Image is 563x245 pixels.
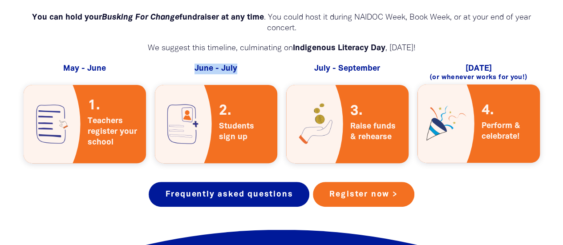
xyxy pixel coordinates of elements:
[482,120,533,142] span: Perform & celebrate!
[155,85,212,163] img: raisley-icons-student-register-png-4ab5c4.png
[63,65,106,72] span: May - June
[466,65,492,72] span: [DATE]
[24,12,540,34] p: . You could host it during NAIDOC Week, Book Week, or at your end of year concert.
[194,65,237,72] span: June - July
[32,14,102,21] strong: You can hold your
[88,116,139,148] span: Teachers register your school
[293,44,385,52] strong: Indigenous Literacy Day
[313,182,414,207] a: Register now >
[102,14,179,21] em: Busking For Change
[286,85,343,163] img: raisley-icons-donate-png-d2cf9a.png
[430,74,527,80] span: (or whenever works for you!)
[24,43,540,54] p: We suggest this timeline, culminating on , [DATE]!
[417,84,474,163] img: raisley-icons-celebrate-png-d9ba48.png
[155,85,277,163] a: Students sign up
[24,85,146,163] a: Teachers register your school
[149,182,309,207] a: Frequently asked questions
[314,65,380,72] span: July - September
[350,121,401,142] span: Raise funds & rehearse
[179,14,264,21] strong: fundraiser at any time
[24,85,81,163] img: raisley-icons-register-school-png-3732de.png
[219,121,270,142] span: Students sign up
